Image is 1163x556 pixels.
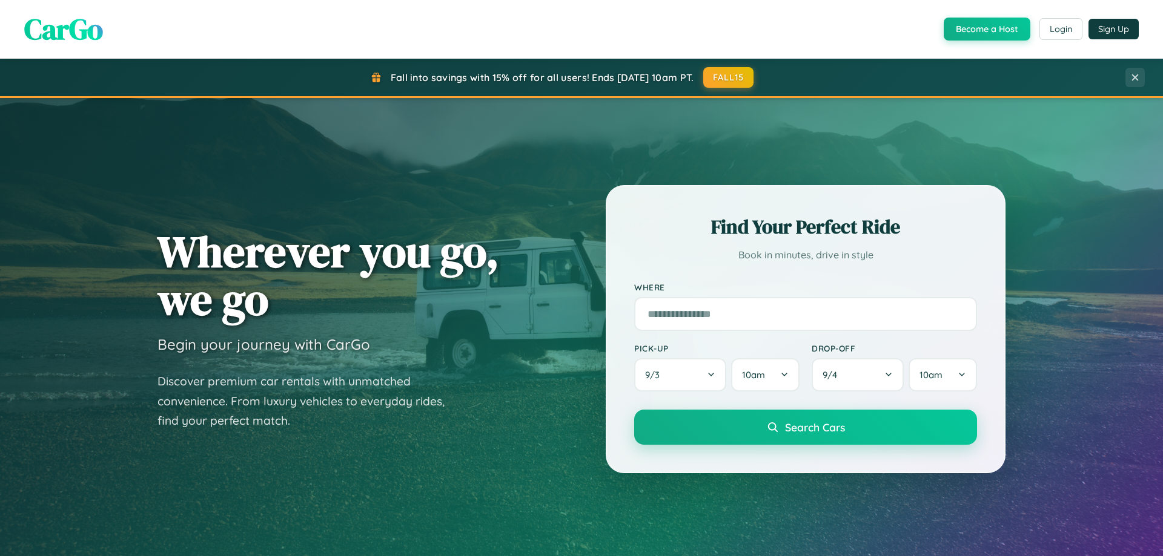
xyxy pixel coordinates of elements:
[731,358,800,391] button: 10am
[645,369,666,381] span: 9 / 3
[157,371,460,431] p: Discover premium car rentals with unmatched convenience. From luxury vehicles to everyday rides, ...
[157,335,370,353] h3: Begin your journey with CarGo
[812,358,904,391] button: 9/4
[634,343,800,353] label: Pick-up
[1039,18,1082,40] button: Login
[24,9,103,49] span: CarGo
[634,214,977,240] h2: Find Your Perfect Ride
[909,358,977,391] button: 10am
[391,71,694,83] span: Fall into savings with 15% off for all users! Ends [DATE] 10am PT.
[812,343,977,353] label: Drop-off
[944,18,1030,41] button: Become a Host
[634,246,977,264] p: Book in minutes, drive in style
[157,227,499,323] h1: Wherever you go, we go
[634,410,977,445] button: Search Cars
[1088,19,1139,39] button: Sign Up
[634,358,726,391] button: 9/3
[703,67,754,88] button: FALL15
[634,282,977,292] label: Where
[742,369,765,381] span: 10am
[823,369,843,381] span: 9 / 4
[919,369,943,381] span: 10am
[785,420,845,434] span: Search Cars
